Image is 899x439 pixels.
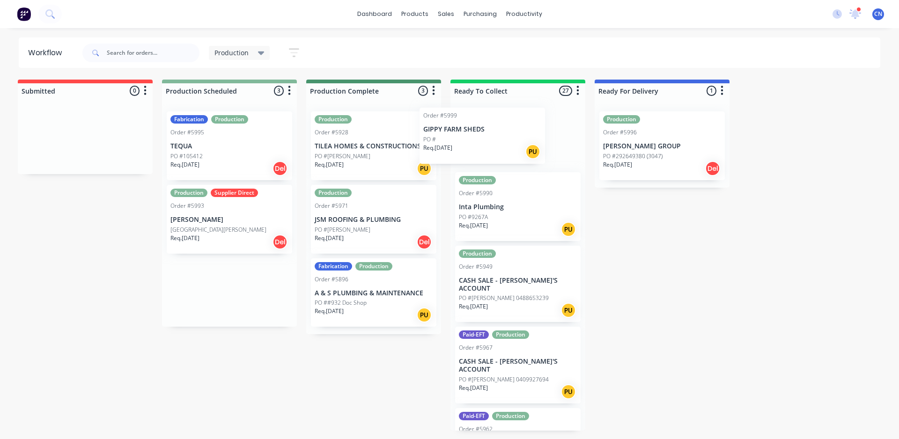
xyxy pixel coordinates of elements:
[28,47,66,59] div: Workflow
[397,7,433,21] div: products
[459,7,501,21] div: purchasing
[874,10,882,18] span: CN
[433,7,459,21] div: sales
[17,7,31,21] img: Factory
[214,48,249,58] span: Production
[501,7,547,21] div: productivity
[353,7,397,21] a: dashboard
[107,44,199,62] input: Search for orders...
